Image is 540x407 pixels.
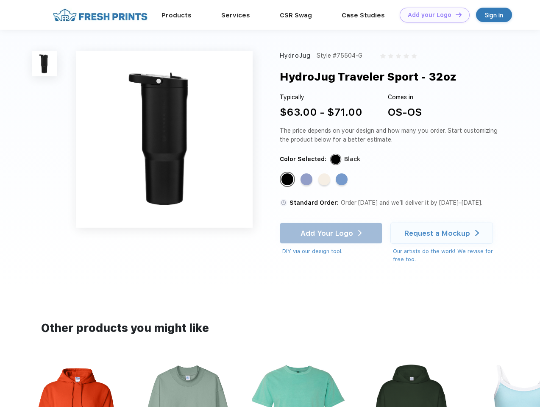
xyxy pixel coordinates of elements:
img: func=resize&h=640 [76,51,253,228]
img: gray_star.svg [380,53,385,59]
div: HydroJug Traveler Sport - 32oz [280,69,456,85]
img: standard order [280,199,287,206]
img: gray_star.svg [412,53,417,59]
img: gray_star.svg [404,53,409,59]
span: Standard Order: [289,199,339,206]
div: Our artists do the work! We revise for free too. [393,247,501,264]
div: Peri [301,173,312,185]
div: Comes in [388,93,422,102]
img: gray_star.svg [388,53,393,59]
div: Light Blue [336,173,348,185]
div: Black [344,155,360,164]
div: Cream [318,173,330,185]
a: Sign in [476,8,512,22]
div: Black [281,173,293,185]
a: Products [161,11,192,19]
div: Sign in [485,10,503,20]
img: fo%20logo%202.webp [50,8,150,22]
div: Style #75504-G [317,51,362,60]
div: Other products you might like [41,320,498,337]
img: func=resize&h=100 [32,51,57,76]
div: OS-OS [388,105,422,120]
img: gray_star.svg [396,53,401,59]
div: Color Selected: [280,155,326,164]
div: Typically [280,93,362,102]
div: DIY via our design tool. [282,247,382,256]
div: Add your Logo [408,11,451,19]
img: DT [456,12,462,17]
span: Order [DATE] and we’ll deliver it by [DATE]–[DATE]. [341,199,482,206]
div: $63.00 - $71.00 [280,105,362,120]
div: HydroJug [280,51,311,60]
div: The price depends on your design and how many you order. Start customizing the product below for ... [280,126,501,144]
div: Request a Mockup [404,229,470,237]
img: white arrow [475,230,479,236]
